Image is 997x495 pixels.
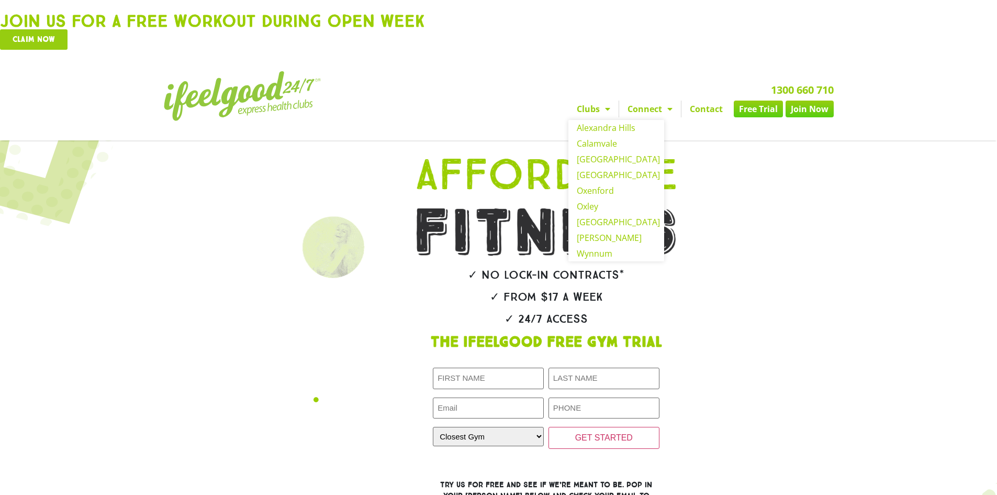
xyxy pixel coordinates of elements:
[681,101,731,117] a: Contact
[548,398,659,419] input: PHONE
[568,199,664,214] a: Oxley
[402,101,834,117] nav: Menu
[548,427,659,449] input: GET STARTED
[385,269,708,281] h2: ✓ No lock-in contracts*
[385,291,708,303] h2: ✓ From $17 a week
[568,120,664,136] a: Alexandra Hills
[771,83,834,97] a: 1300 660 710
[568,246,664,261] a: Wynnum
[568,183,664,199] a: Oxenford
[619,101,681,117] a: Connect
[568,120,664,261] ul: Clubs
[568,214,664,230] a: [GEOGRAPHIC_DATA]
[734,101,783,117] a: Free Trial
[568,230,664,246] a: [PERSON_NAME]
[568,151,664,167] a: [GEOGRAPHIC_DATA]
[433,398,544,419] input: Email
[786,101,834,117] a: Join Now
[385,335,708,350] h1: The IfeelGood Free Gym Trial
[568,101,619,117] a: Clubs
[568,136,664,151] a: Calamvale
[548,368,659,389] input: LAST NAME
[433,368,544,389] input: FIRST NAME
[13,36,55,43] span: Claim now
[568,167,664,183] a: [GEOGRAPHIC_DATA]
[385,313,708,325] h2: ✓ 24/7 Access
